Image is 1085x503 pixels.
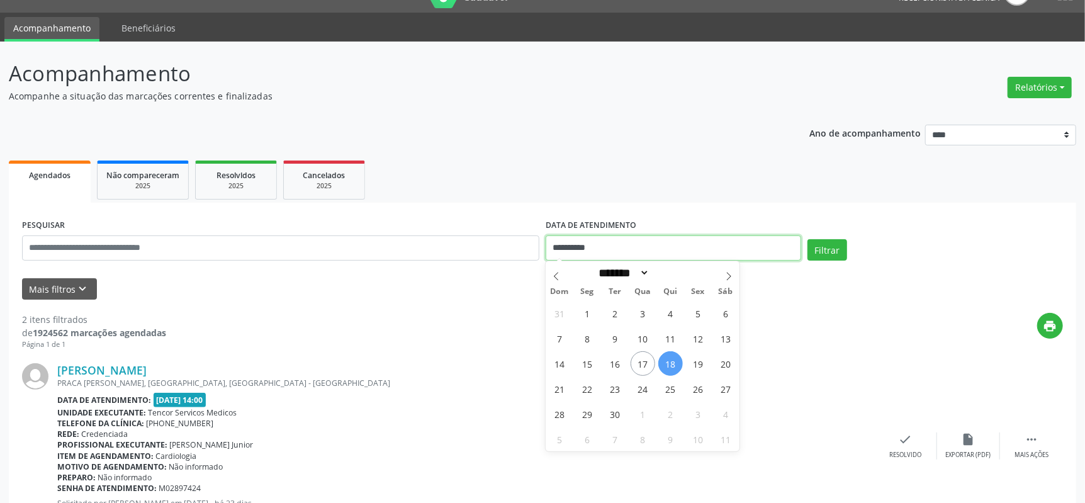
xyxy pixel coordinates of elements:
[57,407,146,418] b: Unidade executante:
[962,432,975,446] i: insert_drive_file
[712,288,739,296] span: Sáb
[293,181,356,191] div: 2025
[686,301,711,325] span: Setembro 5, 2025
[546,288,573,296] span: Dom
[1037,313,1063,339] button: print
[82,429,128,439] span: Credenciada
[159,483,201,494] span: M02897424
[629,288,656,296] span: Qua
[889,451,921,460] div: Resolvido
[22,313,166,326] div: 2 itens filtrados
[603,427,627,451] span: Outubro 7, 2025
[98,472,152,483] span: Não informado
[76,282,90,296] i: keyboard_arrow_down
[548,351,572,376] span: Setembro 14, 2025
[603,351,627,376] span: Setembro 16, 2025
[658,402,683,426] span: Outubro 2, 2025
[649,266,691,280] input: Year
[22,339,166,350] div: Página 1 de 1
[303,170,346,181] span: Cancelados
[170,439,254,450] span: [PERSON_NAME] Junior
[594,266,649,280] select: Month
[4,17,99,42] a: Acompanhamento
[658,376,683,401] span: Setembro 25, 2025
[149,407,237,418] span: Tencor Servicos Medicos
[713,376,738,401] span: Setembro 27, 2025
[57,439,167,450] b: Profissional executante:
[713,326,738,351] span: Setembro 13, 2025
[686,376,711,401] span: Setembro 26, 2025
[713,402,738,426] span: Outubro 4, 2025
[575,402,600,426] span: Setembro 29, 2025
[809,125,921,140] p: Ano de acompanhamento
[603,301,627,325] span: Setembro 2, 2025
[113,17,184,39] a: Beneficiários
[1043,319,1057,333] i: print
[57,378,874,388] div: PRACA [PERSON_NAME], [GEOGRAPHIC_DATA], [GEOGRAPHIC_DATA] - [GEOGRAPHIC_DATA]
[1025,432,1038,446] i: 
[658,326,683,351] span: Setembro 11, 2025
[946,451,991,460] div: Exportar (PDF)
[603,376,627,401] span: Setembro 23, 2025
[1015,451,1048,460] div: Mais ações
[899,432,913,446] i: check
[57,472,96,483] b: Preparo:
[686,351,711,376] span: Setembro 19, 2025
[22,326,166,339] div: de
[548,326,572,351] span: Setembro 7, 2025
[9,58,756,89] p: Acompanhamento
[658,301,683,325] span: Setembro 4, 2025
[1008,77,1072,98] button: Relatórios
[216,170,256,181] span: Resolvidos
[603,326,627,351] span: Setembro 9, 2025
[57,451,154,461] b: Item de agendamento:
[575,351,600,376] span: Setembro 15, 2025
[807,239,847,261] button: Filtrar
[686,427,711,451] span: Outubro 10, 2025
[548,427,572,451] span: Outubro 5, 2025
[57,395,151,405] b: Data de atendimento:
[548,376,572,401] span: Setembro 21, 2025
[601,288,629,296] span: Ter
[22,278,97,300] button: Mais filtroskeyboard_arrow_down
[631,402,655,426] span: Outubro 1, 2025
[106,170,179,181] span: Não compareceram
[29,170,70,181] span: Agendados
[22,216,65,235] label: PESQUISAR
[548,301,572,325] span: Agosto 31, 2025
[169,461,223,472] span: Não informado
[713,427,738,451] span: Outubro 11, 2025
[205,181,267,191] div: 2025
[686,402,711,426] span: Outubro 3, 2025
[631,427,655,451] span: Outubro 8, 2025
[22,363,48,390] img: img
[631,376,655,401] span: Setembro 24, 2025
[631,326,655,351] span: Setembro 10, 2025
[658,427,683,451] span: Outubro 9, 2025
[575,376,600,401] span: Setembro 22, 2025
[9,89,756,103] p: Acompanhe a situação das marcações correntes e finalizadas
[631,351,655,376] span: Setembro 17, 2025
[57,483,157,494] b: Senha de atendimento:
[713,351,738,376] span: Setembro 20, 2025
[106,181,179,191] div: 2025
[575,326,600,351] span: Setembro 8, 2025
[573,288,601,296] span: Seg
[656,288,684,296] span: Qui
[658,351,683,376] span: Setembro 18, 2025
[603,402,627,426] span: Setembro 30, 2025
[686,326,711,351] span: Setembro 12, 2025
[57,461,167,472] b: Motivo de agendamento:
[548,402,572,426] span: Setembro 28, 2025
[575,427,600,451] span: Outubro 6, 2025
[684,288,712,296] span: Sex
[33,327,166,339] strong: 1924562 marcações agendadas
[575,301,600,325] span: Setembro 1, 2025
[546,216,636,235] label: DATA DE ATENDIMENTO
[154,393,206,407] span: [DATE] 14:00
[147,418,214,429] span: [PHONE_NUMBER]
[713,301,738,325] span: Setembro 6, 2025
[57,429,79,439] b: Rede:
[631,301,655,325] span: Setembro 3, 2025
[156,451,197,461] span: Cardiologia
